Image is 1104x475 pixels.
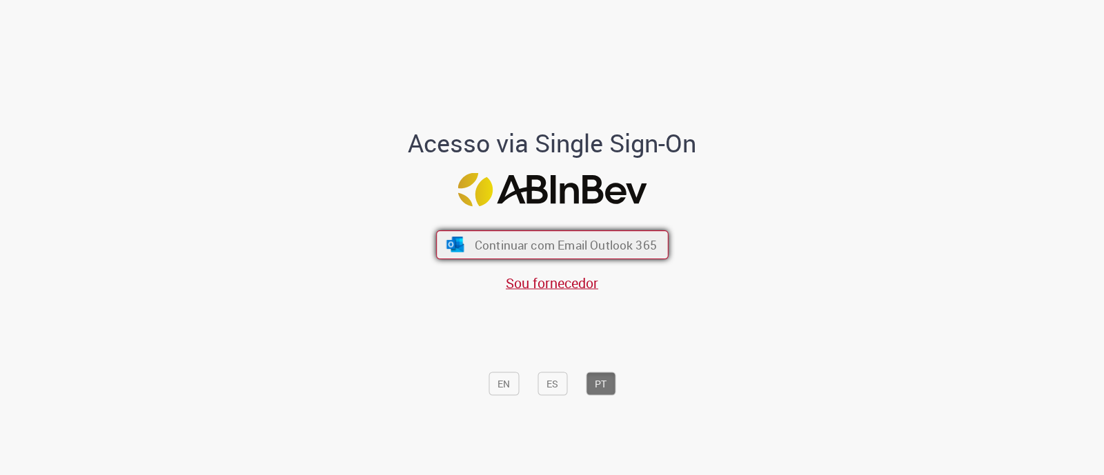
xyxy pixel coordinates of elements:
h1: Acesso via Single Sign-On [361,129,744,156]
button: ícone Azure/Microsoft 360 Continuar com Email Outlook 365 [436,230,669,259]
button: ES [538,372,567,395]
button: PT [586,372,615,395]
span: Continuar com Email Outlook 365 [474,237,656,253]
img: ícone Azure/Microsoft 360 [445,237,465,252]
img: Logo ABInBev [457,173,647,207]
button: EN [489,372,519,395]
a: Sou fornecedor [506,274,598,292]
